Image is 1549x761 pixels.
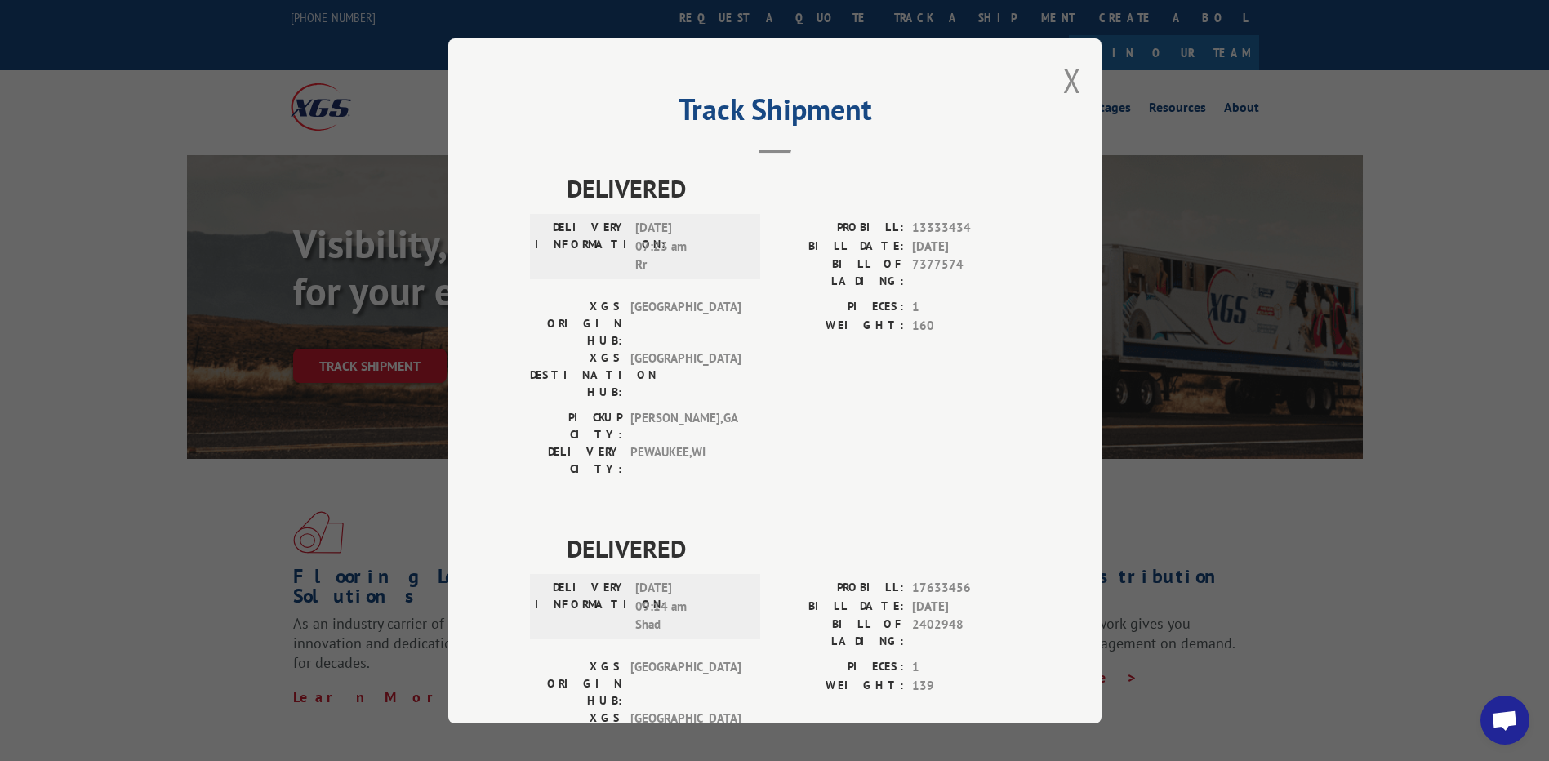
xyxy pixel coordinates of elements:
[912,597,1020,616] span: [DATE]
[912,658,1020,677] span: 1
[567,530,1020,567] span: DELIVERED
[530,298,622,349] label: XGS ORIGIN HUB:
[530,443,622,478] label: DELIVERY CITY:
[535,219,627,274] label: DELIVERY INFORMATION:
[630,298,741,349] span: [GEOGRAPHIC_DATA]
[1063,59,1081,102] button: Close modal
[912,316,1020,335] span: 160
[775,616,904,650] label: BILL OF LADING:
[775,298,904,317] label: PIECES:
[912,676,1020,695] span: 139
[1480,696,1529,745] div: Open chat
[775,597,904,616] label: BILL DATE:
[912,237,1020,256] span: [DATE]
[635,219,746,274] span: [DATE] 07:23 am Rr
[912,219,1020,238] span: 13333434
[912,256,1020,290] span: 7377574
[630,409,741,443] span: [PERSON_NAME] , GA
[775,237,904,256] label: BILL DATE:
[630,349,741,401] span: [GEOGRAPHIC_DATA]
[535,579,627,634] label: DELIVERY INFORMATION:
[630,443,741,478] span: PEWAUKEE , WI
[775,658,904,677] label: PIECES:
[530,409,622,443] label: PICKUP CITY:
[530,98,1020,129] h2: Track Shipment
[630,658,741,710] span: [GEOGRAPHIC_DATA]
[912,579,1020,598] span: 17633456
[530,710,622,761] label: XGS DESTINATION HUB:
[775,219,904,238] label: PROBILL:
[775,579,904,598] label: PROBILL:
[775,676,904,695] label: WEIGHT:
[530,349,622,401] label: XGS DESTINATION HUB:
[912,616,1020,650] span: 2402948
[635,579,746,634] span: [DATE] 09:14 am Shad
[775,256,904,290] label: BILL OF LADING:
[530,658,622,710] label: XGS ORIGIN HUB:
[912,298,1020,317] span: 1
[630,710,741,761] span: [GEOGRAPHIC_DATA]
[567,170,1020,207] span: DELIVERED
[775,316,904,335] label: WEIGHT:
